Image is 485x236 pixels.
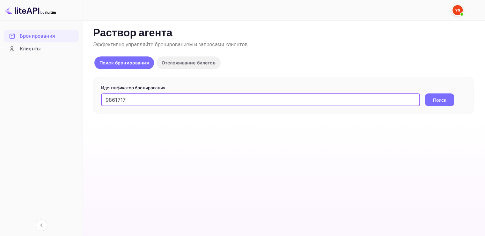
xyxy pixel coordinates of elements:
button: Свернуть навигацию [36,219,47,231]
ya-tr-span: Отслеживание билетов [162,60,216,65]
ya-tr-span: Поиск бронирования [99,60,149,65]
a: Клиенты [4,43,79,55]
button: Поиск [425,93,454,106]
ya-tr-span: Поиск [433,97,446,103]
input: Введите идентификатор бронирования (например, 63782194) [101,93,420,106]
img: Служба Поддержки Яндекса [452,5,463,15]
a: Бронирования [4,30,79,42]
ya-tr-span: Клиенты [20,45,40,53]
ya-tr-span: Раствор агента [93,26,173,40]
img: Логотип LiteAPI [5,5,56,15]
ya-tr-span: Идентификатор бронирования [101,85,165,90]
ya-tr-span: Эффективно управляйте бронированием и запросами клиентов. [93,41,249,48]
ya-tr-span: Бронирования [20,33,55,40]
